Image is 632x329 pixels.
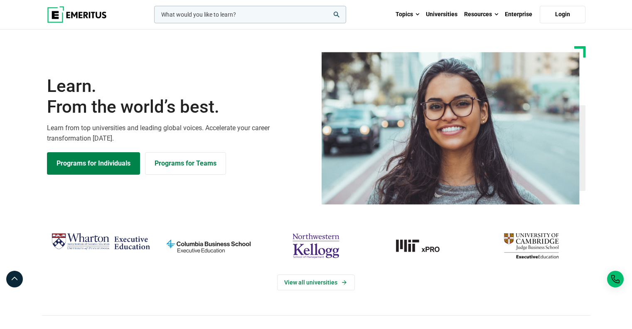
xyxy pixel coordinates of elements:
[322,52,580,205] img: Learn from the world's best
[540,6,585,23] a: Login
[374,230,473,262] a: MIT-xPRO
[47,76,311,118] h1: Learn.
[47,96,311,117] span: From the world’s best.
[47,123,311,144] p: Learn from top universities and leading global voices. Accelerate your career transformation [DATE].
[51,230,150,254] img: Wharton Executive Education
[482,230,581,262] img: cambridge-judge-business-school
[374,230,473,262] img: MIT xPRO
[47,152,140,175] a: Explore Programs
[154,6,346,23] input: woocommerce-product-search-field-0
[266,230,366,262] img: northwestern-kellogg
[159,230,258,262] img: columbia-business-school
[277,275,355,290] a: View Universities
[145,152,226,175] a: Explore for Business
